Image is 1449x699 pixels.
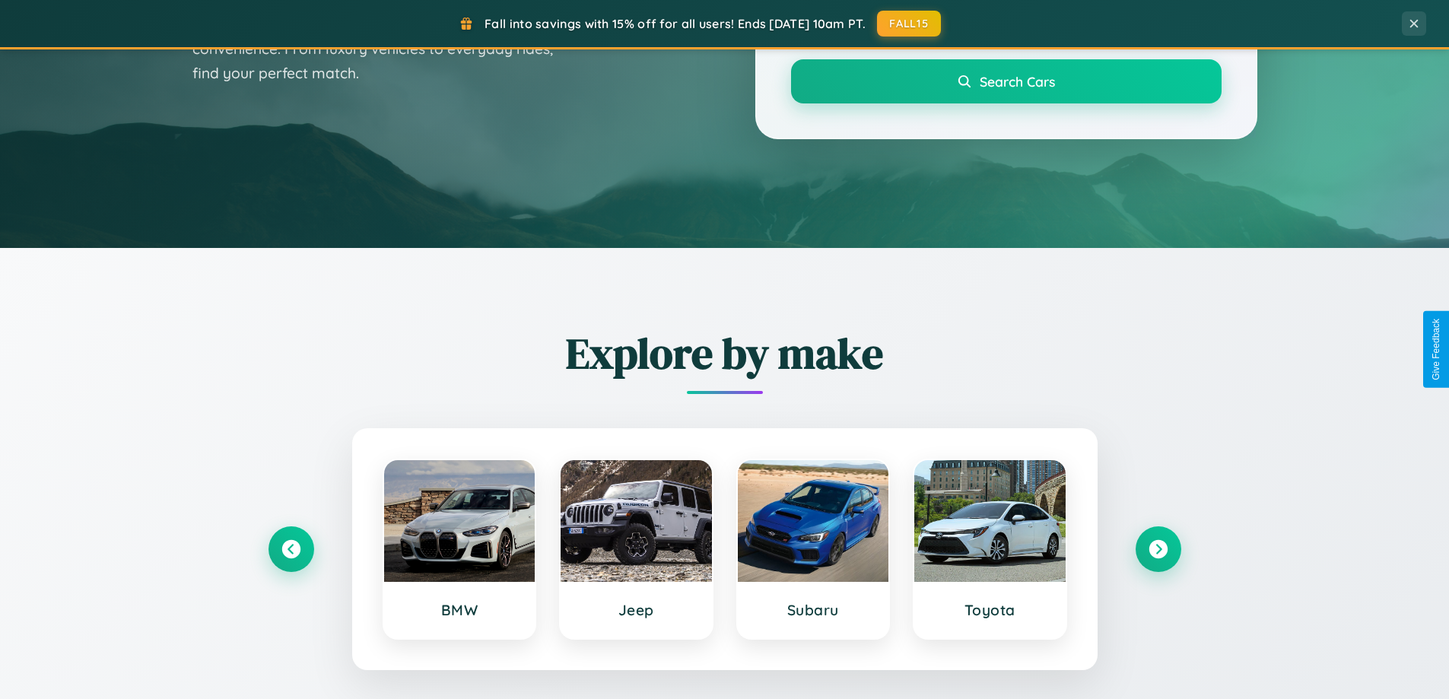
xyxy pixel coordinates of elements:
[485,16,866,31] span: Fall into savings with 15% off for all users! Ends [DATE] 10am PT.
[791,59,1222,103] button: Search Cars
[269,324,1181,383] h2: Explore by make
[753,601,874,619] h3: Subaru
[1431,319,1441,380] div: Give Feedback
[576,601,697,619] h3: Jeep
[877,11,941,37] button: FALL15
[980,73,1055,90] span: Search Cars
[399,601,520,619] h3: BMW
[929,601,1050,619] h3: Toyota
